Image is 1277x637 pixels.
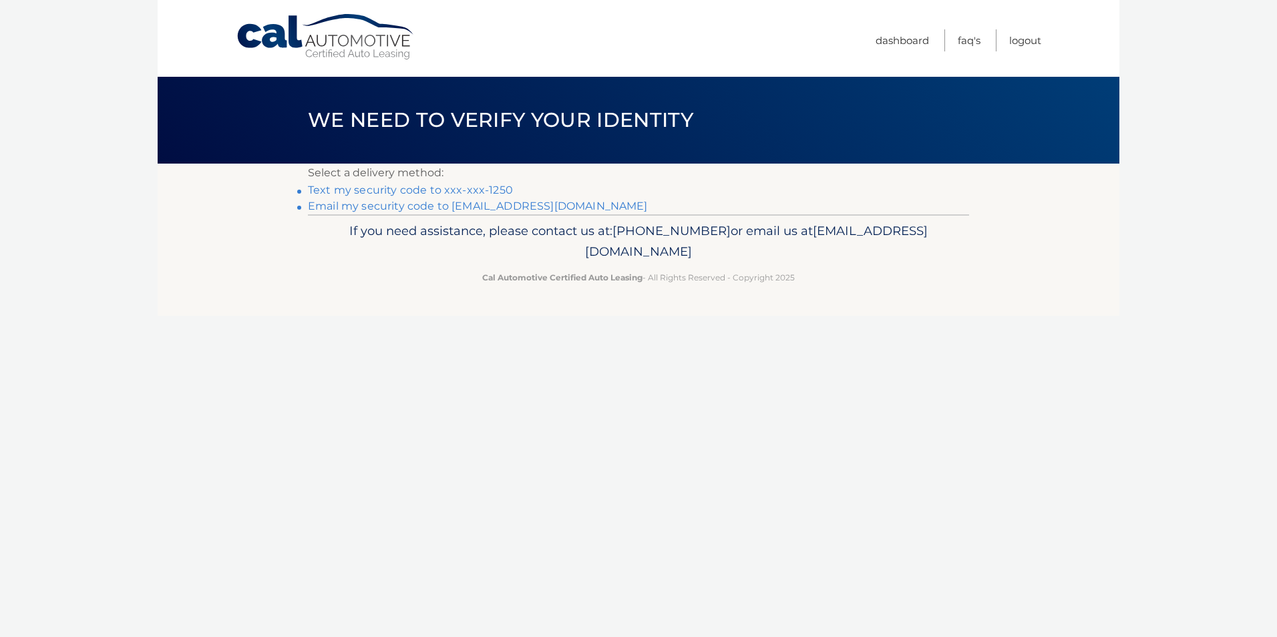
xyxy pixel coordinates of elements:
[308,200,648,212] a: Email my security code to [EMAIL_ADDRESS][DOMAIN_NAME]
[317,270,960,284] p: - All Rights Reserved - Copyright 2025
[482,272,643,282] strong: Cal Automotive Certified Auto Leasing
[308,184,513,196] a: Text my security code to xxx-xxx-1250
[612,223,731,238] span: [PHONE_NUMBER]
[308,164,969,182] p: Select a delivery method:
[236,13,416,61] a: Cal Automotive
[317,220,960,263] p: If you need assistance, please contact us at: or email us at
[958,29,980,51] a: FAQ's
[308,108,693,132] span: We need to verify your identity
[876,29,929,51] a: Dashboard
[1009,29,1041,51] a: Logout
